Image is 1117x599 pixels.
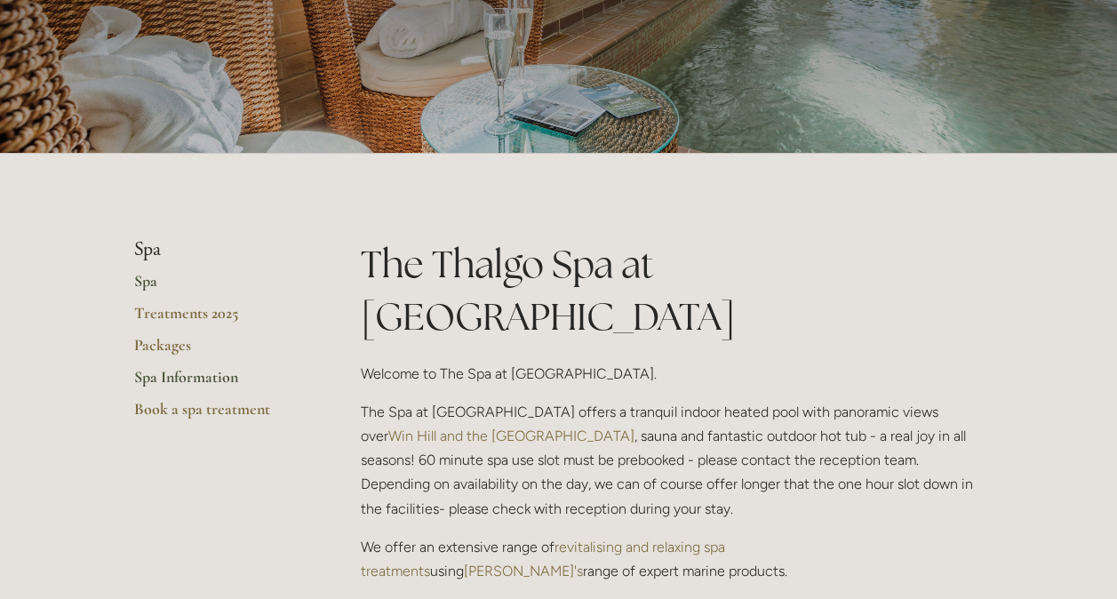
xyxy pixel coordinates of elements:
[361,535,984,583] p: We offer an extensive range of using range of expert marine products.
[134,271,304,303] a: Spa
[361,400,984,521] p: The Spa at [GEOGRAPHIC_DATA] offers a tranquil indoor heated pool with panoramic views over , sau...
[361,238,984,343] h1: The Thalgo Spa at [GEOGRAPHIC_DATA]
[388,427,634,444] a: Win Hill and the [GEOGRAPHIC_DATA]
[464,563,583,579] a: [PERSON_NAME]'s
[134,367,304,399] a: Spa Information
[134,335,304,367] a: Packages
[134,399,304,431] a: Book a spa treatment
[361,362,984,386] p: Welcome to The Spa at [GEOGRAPHIC_DATA].
[134,238,304,261] li: Spa
[134,303,304,335] a: Treatments 2025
